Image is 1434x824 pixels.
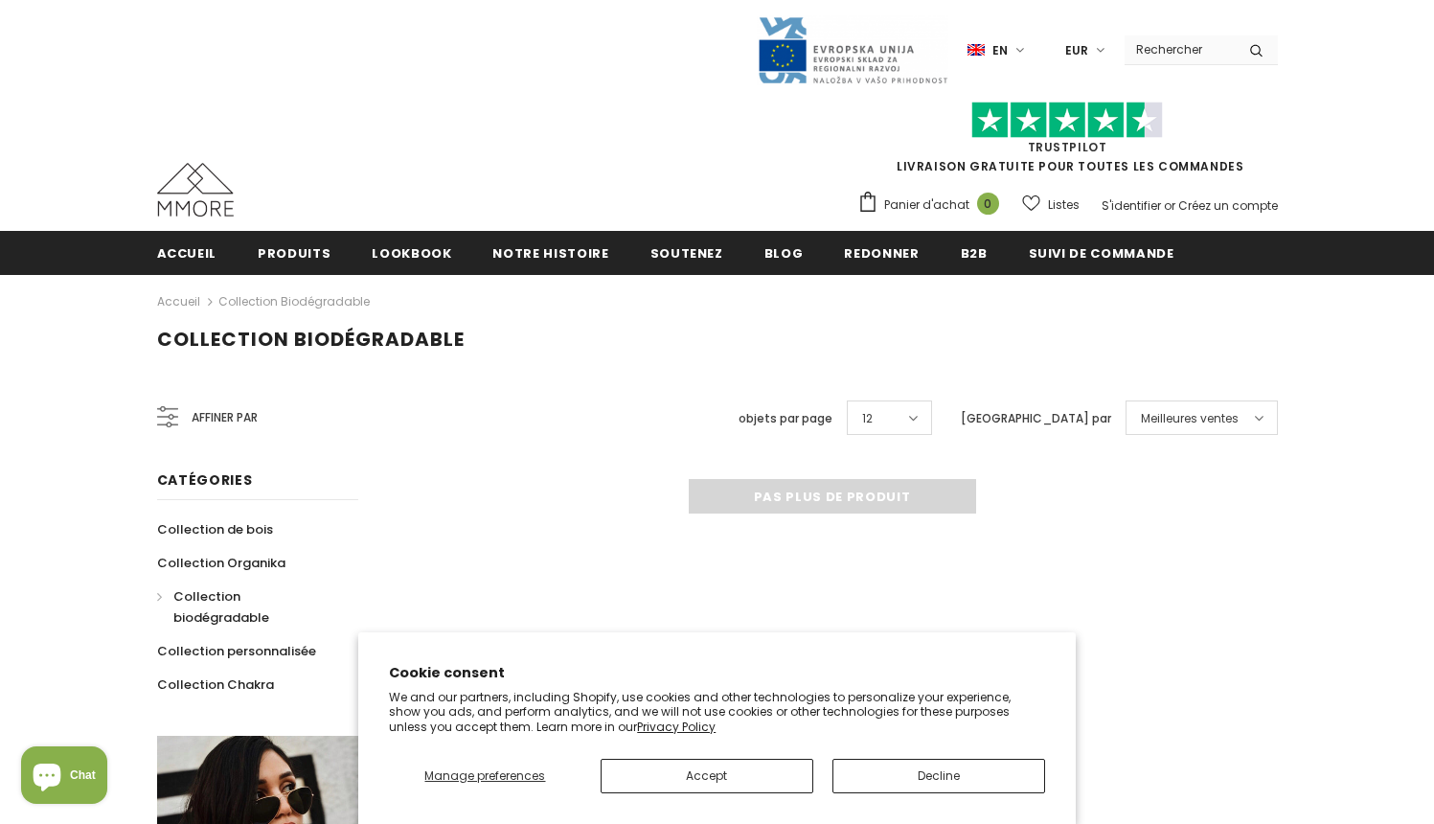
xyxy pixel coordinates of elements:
[739,409,832,428] label: objets par page
[1029,244,1174,263] span: Suivi de commande
[372,231,451,274] a: Lookbook
[157,163,234,217] img: Cas MMORE
[857,191,1009,219] a: Panier d'achat 0
[218,293,370,309] a: Collection biodégradable
[157,642,316,660] span: Collection personnalisée
[492,244,608,263] span: Notre histoire
[961,409,1111,428] label: [GEOGRAPHIC_DATA] par
[192,407,258,428] span: Affiner par
[157,513,273,546] a: Collection de bois
[862,409,873,428] span: 12
[157,290,200,313] a: Accueil
[389,663,1045,683] h2: Cookie consent
[1048,195,1080,215] span: Listes
[1029,231,1174,274] a: Suivi de commande
[992,41,1008,60] span: en
[967,42,985,58] img: i-lang-1.png
[764,231,804,274] a: Blog
[844,231,919,274] a: Redonner
[637,719,716,735] a: Privacy Policy
[977,193,999,215] span: 0
[157,520,273,538] span: Collection de bois
[601,759,813,793] button: Accept
[1065,41,1088,60] span: EUR
[157,668,274,701] a: Collection Chakra
[372,244,451,263] span: Lookbook
[1164,197,1175,214] span: or
[764,244,804,263] span: Blog
[258,244,330,263] span: Produits
[757,41,948,57] a: Javni Razpis
[157,326,465,353] span: Collection biodégradable
[757,15,948,85] img: Javni Razpis
[650,244,723,263] span: soutenez
[157,580,337,634] a: Collection biodégradable
[157,244,217,263] span: Accueil
[961,244,988,263] span: B2B
[389,759,580,793] button: Manage preferences
[1022,188,1080,221] a: Listes
[15,746,113,809] inbox-online-store-chat: Shopify online store chat
[157,634,316,668] a: Collection personnalisée
[844,244,919,263] span: Redonner
[157,546,285,580] a: Collection Organika
[157,554,285,572] span: Collection Organika
[1125,35,1235,63] input: Search Site
[157,675,274,694] span: Collection Chakra
[157,231,217,274] a: Accueil
[1178,197,1278,214] a: Créez un compte
[1141,409,1239,428] span: Meilleures ventes
[971,102,1163,139] img: Faites confiance aux étoiles pilotes
[389,690,1045,735] p: We and our partners, including Shopify, use cookies and other technologies to personalize your ex...
[1028,139,1107,155] a: TrustPilot
[832,759,1045,793] button: Decline
[857,110,1278,174] span: LIVRAISON GRATUITE POUR TOUTES LES COMMANDES
[173,587,269,627] span: Collection biodégradable
[157,470,253,490] span: Catégories
[424,767,545,784] span: Manage preferences
[258,231,330,274] a: Produits
[1102,197,1161,214] a: S'identifier
[884,195,969,215] span: Panier d'achat
[650,231,723,274] a: soutenez
[492,231,608,274] a: Notre histoire
[961,231,988,274] a: B2B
